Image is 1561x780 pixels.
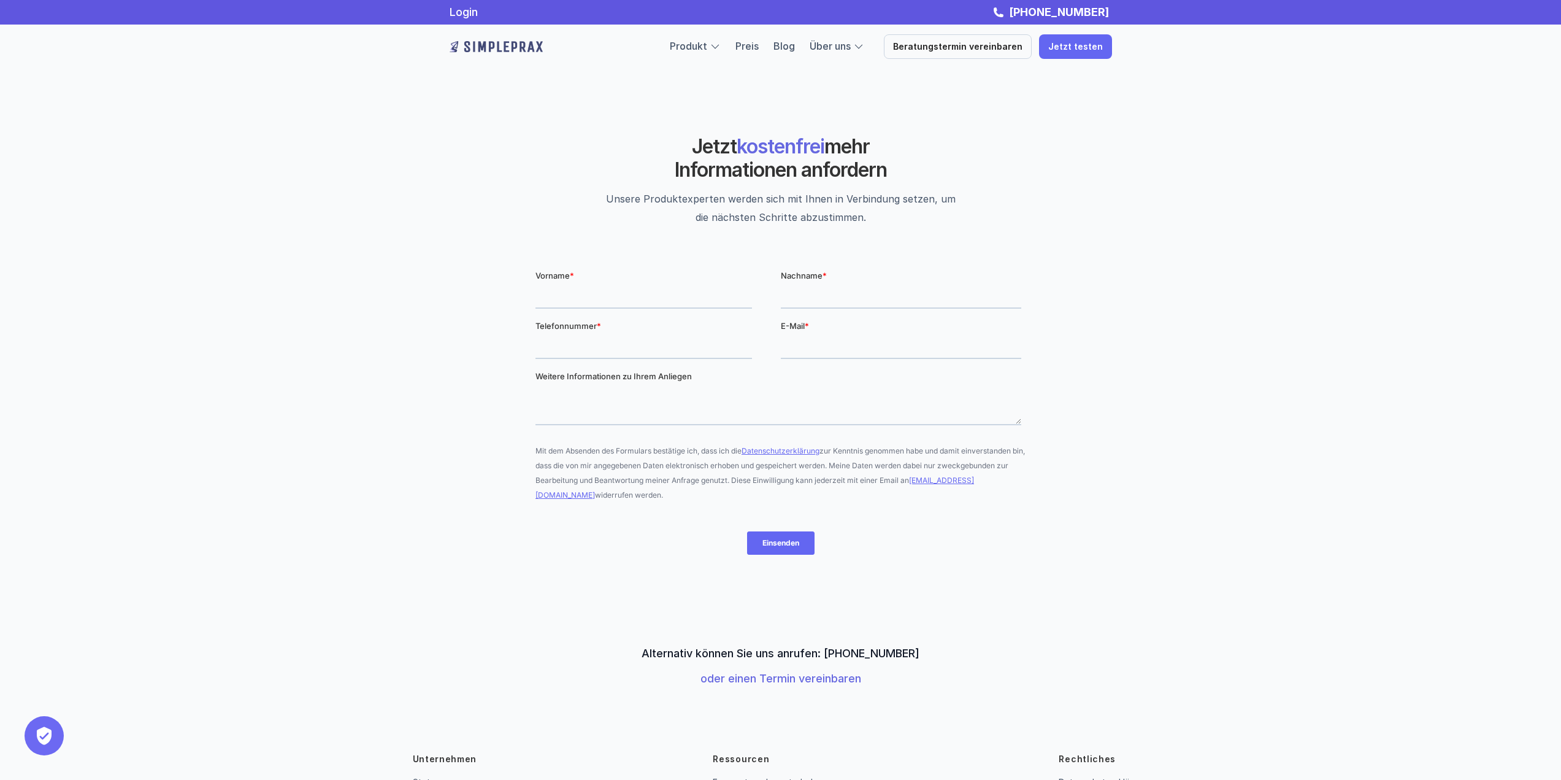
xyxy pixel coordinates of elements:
a: Jetzt testen [1039,34,1112,59]
p: Unsere Produktexperten werden sich mit Ihnen in Verbindung setzen, um die nächsten Schritte abzus... [602,190,959,226]
p: Jetzt testen [1048,42,1103,52]
a: Preis [735,40,759,52]
a: [PHONE_NUMBER] [1006,6,1112,18]
a: Login [450,6,478,18]
span: kostenfrei [737,134,824,158]
iframe: Form 0 [535,269,1026,576]
p: Unternehmen [413,753,477,765]
a: Produkt [670,40,707,52]
strong: [PHONE_NUMBER] [1009,6,1109,18]
p: Beratungstermin vereinbaren [893,42,1022,52]
a: Über uns [810,40,851,52]
a: Beratungstermin vereinbaren [884,34,1032,59]
p: Alternativ können Sie uns anrufen: [PHONE_NUMBER] [642,647,919,660]
p: Rechtliches [1059,753,1116,765]
a: oder einen Termin vereinbaren [700,672,861,685]
a: Blog [773,40,795,52]
h2: Jetzt mehr Informationen anfordern [632,135,930,182]
p: Ressourcen [713,753,769,765]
